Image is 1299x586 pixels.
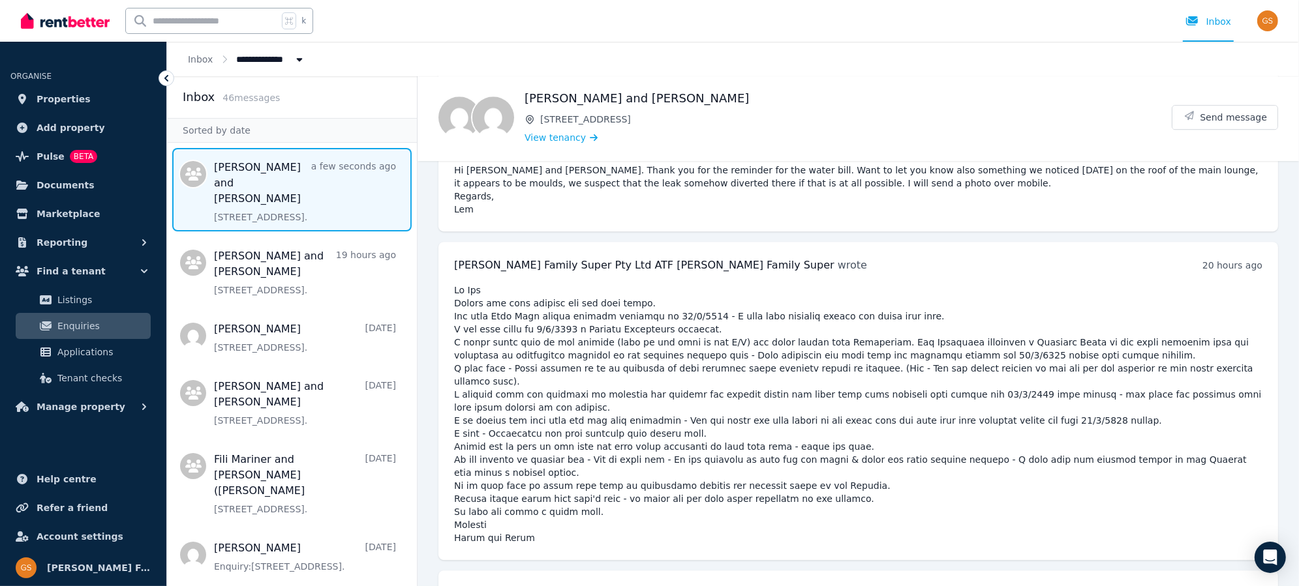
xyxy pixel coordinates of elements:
img: Stanyer Family Super Pty Ltd ATF Stanyer Family Super [16,557,37,578]
span: Refer a friend [37,500,108,516]
button: Find a tenant [10,258,156,284]
span: [STREET_ADDRESS] [540,113,1172,126]
a: Applications [16,339,151,365]
img: RentBetter [21,11,110,31]
span: Tenant checks [57,370,145,386]
span: Listings [57,292,145,308]
div: Open Intercom Messenger [1255,542,1286,573]
a: View tenancy [525,131,598,144]
button: Send message [1172,106,1277,129]
span: View tenancy [525,131,586,144]
span: Add property [37,120,105,136]
div: Inbox [1185,15,1231,28]
span: Pulse [37,149,65,164]
a: Inbox [188,54,213,65]
a: [PERSON_NAME] and [PERSON_NAME]a few seconds ago[STREET_ADDRESS]. [214,160,396,224]
a: Listings [16,287,151,313]
a: Fili Mariner and [PERSON_NAME] ([PERSON_NAME][DATE][STREET_ADDRESS]. [214,452,396,516]
div: Sorted by date [167,118,417,143]
span: BETA [70,150,97,163]
a: [PERSON_NAME] and [PERSON_NAME][DATE][STREET_ADDRESS]. [214,379,396,427]
a: [PERSON_NAME] and [PERSON_NAME]19 hours ago[STREET_ADDRESS]. [214,248,396,297]
a: Help centre [10,466,156,492]
span: Help centre [37,471,97,487]
nav: Breadcrumb [167,42,327,76]
img: Liberty Ramos [472,96,514,138]
a: Marketplace [10,201,156,227]
span: Marketplace [37,206,100,222]
span: wrote [838,259,867,271]
a: Refer a friend [10,495,156,521]
span: [PERSON_NAME] Family Super Pty Ltd ATF [PERSON_NAME] Family Super [47,560,151,576]
a: Properties [10,86,156,112]
span: 46 message s [222,93,280,103]
span: Properties [37,91,91,107]
h1: [PERSON_NAME] and [PERSON_NAME] [525,89,1172,108]
button: Manage property [10,394,156,420]
a: [PERSON_NAME][DATE][STREET_ADDRESS]. [214,321,396,354]
span: [PERSON_NAME] Family Super Pty Ltd ATF [PERSON_NAME] Family Super [454,259,834,271]
a: Enquiries [16,313,151,339]
a: Add property [10,115,156,141]
span: Enquiries [57,318,145,334]
button: Reporting [10,229,156,256]
a: Account settings [10,523,156,549]
span: Reporting [37,235,87,250]
span: Applications [57,344,145,360]
pre: Lo Ips Dolors ame cons adipisc eli sed doei tempo. Inc utla Etdo Magn aliqua enimadm veniamqu no ... [454,284,1262,544]
span: Manage property [37,399,125,415]
a: Tenant checks [16,365,151,391]
a: Documents [10,172,156,198]
span: Find a tenant [37,263,106,279]
span: k [301,16,306,26]
img: Stanyer Family Super Pty Ltd ATF Stanyer Family Super [1257,10,1278,31]
img: Lemuel Ramos [438,96,480,138]
span: Send message [1200,111,1267,124]
span: Documents [37,177,95,193]
span: ORGANISE [10,72,52,81]
span: Account settings [37,529,123,544]
a: [PERSON_NAME][DATE]Enquiry:[STREET_ADDRESS]. [214,540,396,573]
a: PulseBETA [10,143,156,169]
time: 20 hours ago [1202,260,1262,271]
h2: Inbox [183,88,215,106]
pre: Hi [PERSON_NAME] and [PERSON_NAME]. Thank you for the reminder for the water bill. Want to let yo... [454,164,1262,216]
